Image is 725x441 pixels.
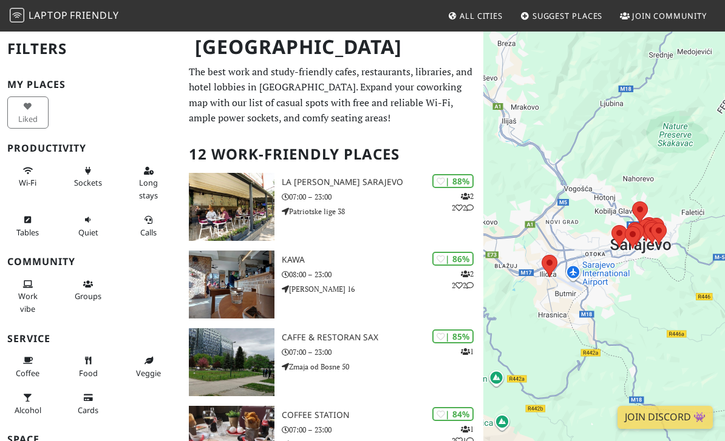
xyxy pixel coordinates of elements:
[182,173,484,241] a: La Delicia Sarajevo | 88% 222 La [PERSON_NAME] Sarajevo 07:00 – 23:00 Patriotske lige 38
[282,424,483,436] p: 07:00 – 23:00
[16,227,39,238] span: Work-friendly tables
[140,227,157,238] span: Video/audio calls
[533,10,603,21] span: Suggest Places
[618,406,713,429] a: Join Discord 👾
[7,333,174,345] h3: Service
[282,361,483,372] p: Zmaja od Bosne 50
[68,274,109,306] button: Groups
[189,328,275,396] img: Caffe & Restoran SAX
[18,291,38,314] span: People working
[432,329,474,343] div: | 85%
[68,388,109,420] button: Cards
[79,368,98,379] span: Food
[282,346,483,358] p: 07:00 – 23:00
[516,5,608,27] a: Suggest Places
[139,177,158,200] span: Long stays
[432,252,474,266] div: | 86%
[10,5,119,27] a: LaptopFriendly LaptopFriendly
[189,136,477,173] h2: 12 Work-Friendly Places
[68,351,109,383] button: Food
[432,174,474,188] div: | 88%
[189,64,477,126] p: The best work and study-friendly cafes, restaurants, libraries, and hotel lobbies in [GEOGRAPHIC_...
[74,177,102,188] span: Power sockets
[282,177,483,187] h3: La [PERSON_NAME] Sarajevo
[7,388,49,420] button: Alcohol
[189,251,275,318] img: Kawa
[10,8,24,22] img: LaptopFriendly
[7,79,174,90] h3: My Places
[282,206,483,217] p: Patriotske lige 38
[282,332,483,343] h3: Caffe & Restoran SAX
[7,143,174,154] h3: Productivity
[7,30,174,67] h2: Filters
[182,251,484,318] a: Kawa | 86% 222 Kawa 08:00 – 23:00 [PERSON_NAME] 16
[75,291,101,301] span: Group tables
[7,256,174,268] h3: Community
[15,405,41,416] span: Alcohol
[460,10,503,21] span: All Cities
[189,173,275,241] img: La Delicia Sarajevo
[461,346,474,357] p: 1
[7,210,49,242] button: Tables
[78,227,98,238] span: Quiet
[452,190,474,214] p: 2 2 2
[16,368,39,379] span: Coffee
[615,5,712,27] a: Join Community
[19,177,36,188] span: Stable Wi-Fi
[128,161,169,205] button: Long stays
[452,268,474,291] p: 2 2 2
[7,161,49,193] button: Wi-Fi
[7,274,49,318] button: Work vibe
[432,407,474,421] div: | 84%
[68,161,109,193] button: Sockets
[282,269,483,280] p: 08:00 – 23:00
[128,210,169,242] button: Calls
[282,410,483,420] h3: Coffee Station
[282,255,483,265] h3: Kawa
[29,8,68,22] span: Laptop
[136,368,161,379] span: Veggie
[68,210,109,242] button: Quiet
[632,10,707,21] span: Join Community
[282,283,483,295] p: [PERSON_NAME] 16
[70,8,118,22] span: Friendly
[182,328,484,396] a: Caffe & Restoran SAX | 85% 1 Caffe & Restoran SAX 07:00 – 23:00 Zmaja od Bosne 50
[443,5,508,27] a: All Cities
[282,191,483,203] p: 07:00 – 23:00
[128,351,169,383] button: Veggie
[78,405,98,416] span: Credit cards
[185,30,482,64] h1: [GEOGRAPHIC_DATA]
[7,351,49,383] button: Coffee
